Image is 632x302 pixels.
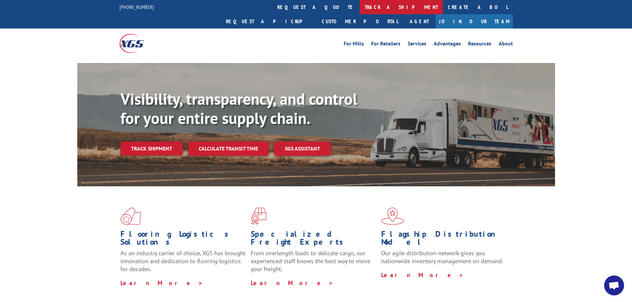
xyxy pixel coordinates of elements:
img: xgs-icon-focused-on-flooring-red [251,208,266,225]
a: Customer Portal [317,14,403,29]
a: Advantages [434,41,461,48]
a: [PHONE_NUMBER] [119,4,154,10]
a: Resources [468,41,491,48]
div: Open chat [604,275,624,295]
b: Visibility, transparency, and control for your entire supply chain. [120,89,357,128]
a: Services [408,41,426,48]
a: Join Our Team [436,14,513,29]
a: For Retailers [371,41,400,48]
a: Learn More > [381,271,464,279]
span: Our agile distribution network gives you nationwide inventory management on demand. [381,249,503,265]
img: xgs-icon-total-supply-chain-intelligence-red [120,208,141,225]
a: Learn More > [251,279,333,287]
a: For Mills [344,41,364,48]
p: From overlength loads to delicate cargo, our experienced staff knows the best way to move your fr... [251,249,376,279]
span: As an industry carrier of choice, XGS has brought innovation and dedication to flooring logistics... [120,249,246,273]
a: XGS ASSISTANT [274,142,331,156]
a: Agent [403,14,436,29]
a: Request a pickup [221,14,317,29]
h1: Flagship Distribution Model [381,230,507,249]
img: xgs-icon-flagship-distribution-model-red [381,208,404,225]
a: Calculate transit time [188,142,269,156]
a: About [499,41,513,48]
a: Track shipment [120,142,183,155]
h1: Specialized Freight Experts [251,230,376,249]
h1: Flooring Logistics Solutions [120,230,246,249]
a: Learn More > [120,279,203,287]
